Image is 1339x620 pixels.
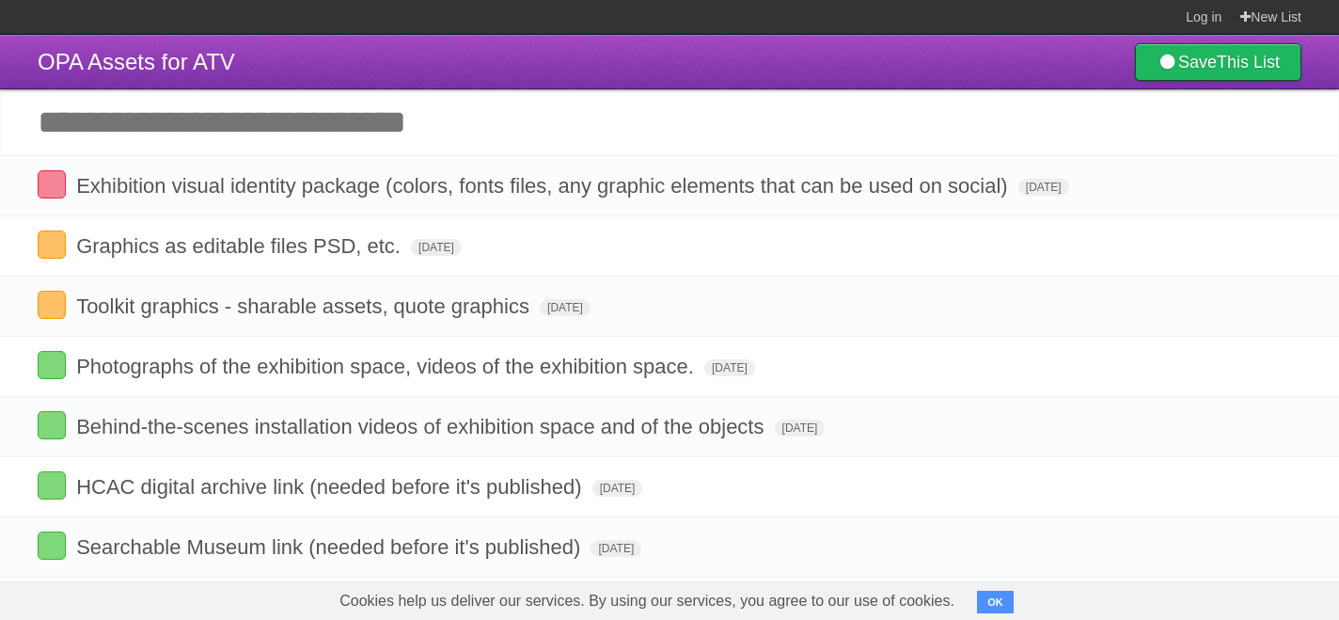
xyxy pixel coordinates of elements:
span: Exhibition visual identity package (colors, fonts files, any graphic elements that can be used on... [76,174,1013,198]
a: SaveThis List [1135,43,1301,81]
label: Done [38,351,66,379]
span: Graphics as editable files PSD, etc. [76,234,405,258]
label: Done [38,411,66,439]
label: Done [38,532,66,560]
button: OK [977,591,1014,613]
span: Toolkit graphics - sharable assets, quote graphics [76,294,534,318]
span: [DATE] [540,299,591,316]
span: [DATE] [592,480,643,497]
label: Done [38,170,66,199]
label: Done [38,291,66,319]
span: Cookies help us deliver our services. By using our services, you agree to our use of cookies. [321,582,973,620]
span: [DATE] [775,420,826,437]
span: [DATE] [411,239,462,256]
span: OPA Assets for ATV [38,49,235,74]
span: [DATE] [1018,179,1069,196]
label: Done [38,231,66,259]
span: [DATE] [591,540,641,557]
span: [DATE] [704,359,755,376]
b: This List [1217,53,1280,72]
span: Searchable Museum link (needed before it's published) [76,535,585,559]
span: Photographs of the exhibition space, videos of the exhibition space. [76,355,699,378]
label: Done [38,471,66,500]
span: Behind-the-scenes installation videos of exhibition space and of the objects [76,415,768,438]
span: HCAC digital archive link (needed before it's published) [76,475,586,499]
